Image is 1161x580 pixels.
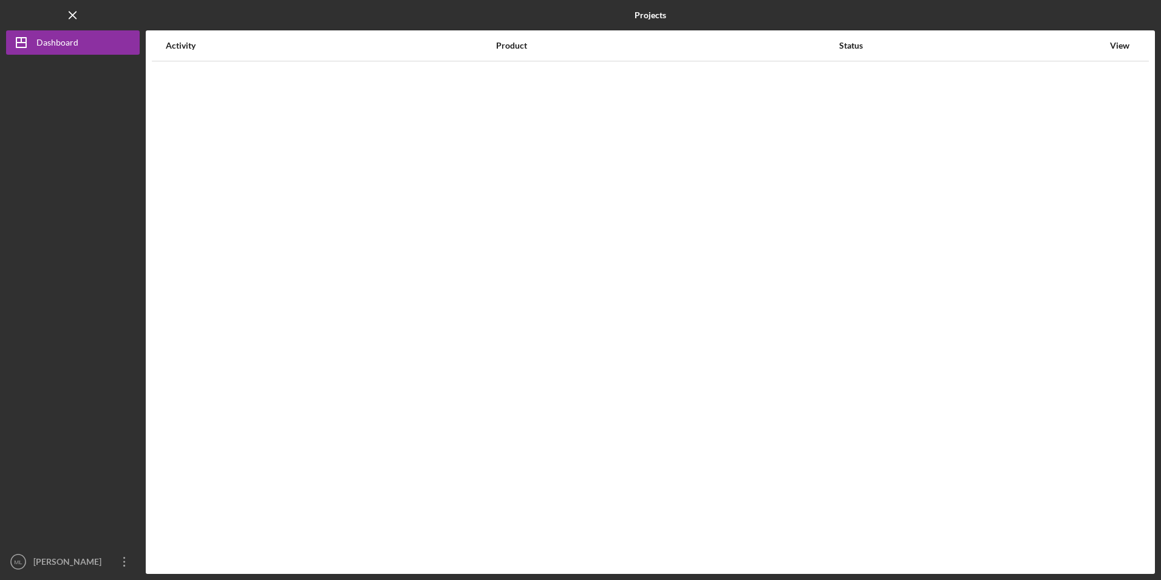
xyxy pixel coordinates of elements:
[496,41,838,50] div: Product
[635,10,666,20] b: Projects
[166,41,495,50] div: Activity
[30,550,109,577] div: [PERSON_NAME]
[839,41,1103,50] div: Status
[1105,41,1135,50] div: View
[14,559,22,565] text: ML
[36,30,78,58] div: Dashboard
[6,550,140,574] button: ML[PERSON_NAME]
[6,30,140,55] button: Dashboard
